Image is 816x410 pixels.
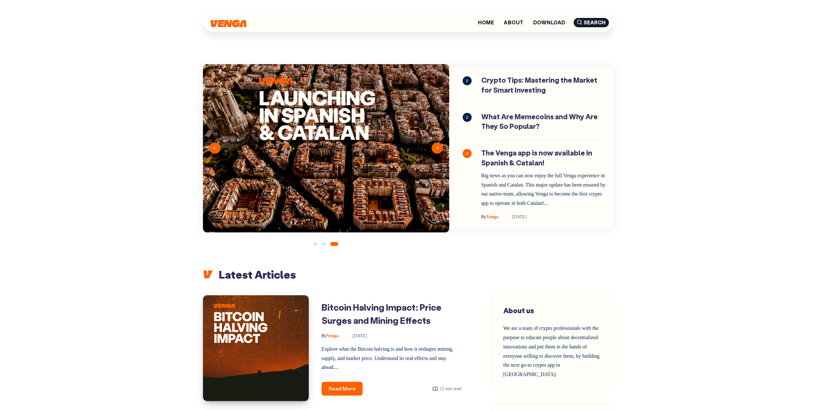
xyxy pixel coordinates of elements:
[203,64,449,232] img: Blog-cover---SPA---CAT-Announcement.png
[504,20,523,25] a: About
[478,20,494,25] a: Home
[203,295,309,401] img: Image of: Bitcoin Halving Impact: Price Surges and Mining Effects
[322,333,340,338] a: ByVenga
[314,242,317,246] button: 1 of 3
[533,20,566,25] a: Download
[574,18,609,27] span: Search
[463,149,472,158] span: 3
[463,76,472,85] span: 1
[503,306,534,315] span: About us
[211,20,247,27] img: Venga Blog
[432,143,443,154] button: Next
[322,301,442,326] a: Bitcoin Halving Impact: Price Surges and Mining Effects
[322,242,326,246] button: 2 of 3
[322,345,461,372] p: Explore what the Bitcoin halving is and how it reshapes mining, supply, and market price. Underst...
[203,267,613,281] h2: Latest Articles
[209,143,221,154] button: Previous
[322,333,339,338] span: Venga
[432,385,461,393] div: 12 min read
[503,325,600,377] span: We are a team of crypto professionals with the purpose to educate people about decentralized inno...
[322,382,363,396] a: Read More
[330,242,338,246] button: 3 of 3
[322,333,327,338] span: By
[463,113,472,122] span: 2
[343,333,367,338] time: [DATE]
